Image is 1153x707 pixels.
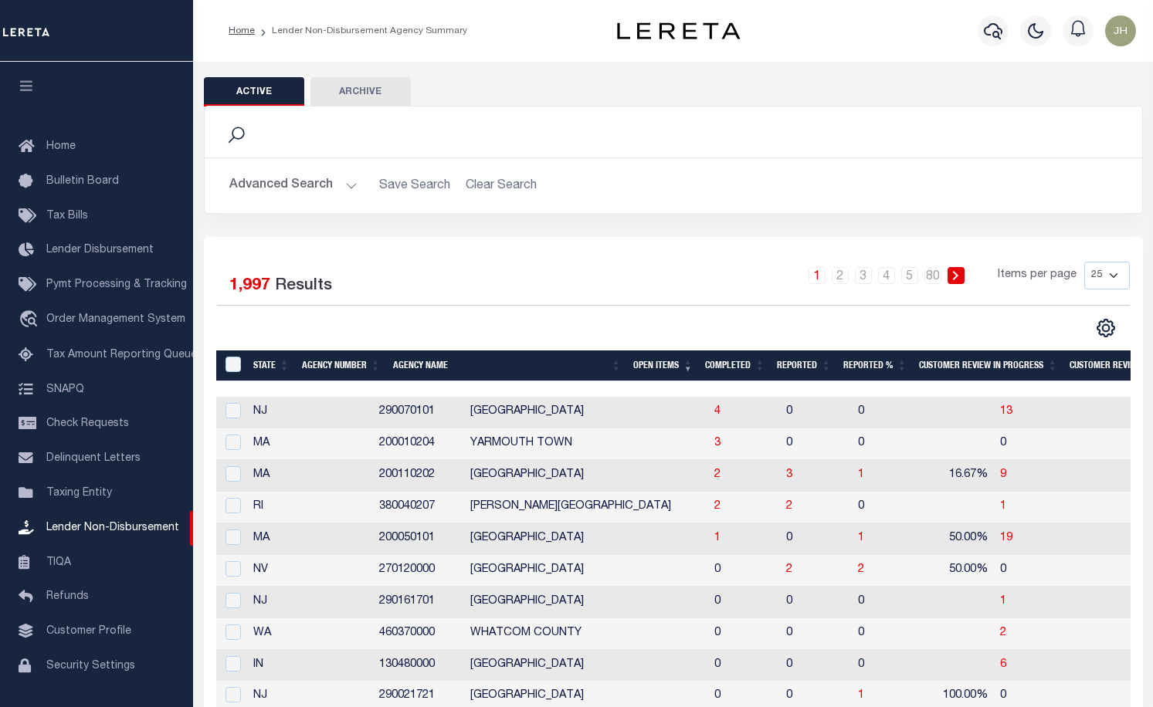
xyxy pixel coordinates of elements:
span: Tax Amount Reporting Queue [46,350,197,360]
td: [PERSON_NAME][GEOGRAPHIC_DATA] [464,492,708,523]
th: Customer Review In Progress: activate to sort column ascending [913,350,1063,382]
button: Advanced Search [229,171,358,201]
a: 1 [858,690,864,701]
a: 5 [901,267,918,284]
a: 2 [786,564,792,575]
a: 1 [809,267,826,284]
span: Home [46,141,76,152]
button: Archive [310,77,411,107]
td: 0 [852,492,918,523]
td: 200010204 [373,428,464,460]
td: 0 [780,618,852,650]
a: 1 [858,469,864,480]
span: TIQA [46,556,71,567]
td: RI [247,492,373,523]
span: Security Settings [46,661,135,671]
td: 290161701 [373,587,464,618]
td: 0 [708,587,780,618]
span: Pymt Processing & Tracking [46,279,187,290]
td: IN [247,650,373,682]
td: [GEOGRAPHIC_DATA] [464,397,708,428]
th: State: activate to sort column ascending [247,350,296,382]
a: 2 [786,501,792,512]
span: Delinquent Letters [46,453,141,464]
td: YARMOUTH TOWN [464,428,708,460]
td: 0 [852,397,918,428]
span: Check Requests [46,418,129,429]
td: 50.00% [918,523,994,555]
td: [GEOGRAPHIC_DATA] [464,460,708,492]
a: 3 [786,469,792,480]
td: 130480000 [373,650,464,682]
a: 1 [1000,501,1006,512]
td: NJ [247,397,373,428]
th: MBACode [216,350,247,382]
a: 13 [1000,406,1012,417]
td: MA [247,460,373,492]
td: [GEOGRAPHIC_DATA] [464,650,708,682]
span: 1,997 [229,278,270,294]
span: Bulletin Board [46,176,119,187]
td: NJ [247,587,373,618]
span: Refunds [46,591,89,602]
td: [GEOGRAPHIC_DATA] [464,587,708,618]
td: MA [247,523,373,555]
span: Lender Disbursement [46,245,154,255]
td: WA [247,618,373,650]
th: Open Items: activate to sort column ascending [627,350,699,382]
td: 0 [852,650,918,682]
a: 4 [878,267,895,284]
span: Customer Profile [46,626,131,637]
a: 1 [1000,596,1006,607]
td: 200050101 [373,523,464,555]
th: Agency Name: activate to sort column ascending [387,350,628,382]
td: 0 [852,587,918,618]
a: 1 [714,533,721,543]
span: Order Management System [46,314,185,325]
a: 2 [714,469,721,480]
td: 0 [708,555,780,587]
td: WHATCOM COUNTY [464,618,708,650]
a: 19 [1000,533,1012,543]
th: Agency Number: activate to sort column ascending [296,350,387,382]
td: [GEOGRAPHIC_DATA] [464,523,708,555]
a: 2 [832,267,849,284]
td: 0 [780,587,852,618]
span: Lender Non-Disbursement [46,523,179,533]
td: 0 [708,650,780,682]
td: 0 [994,428,1145,460]
a: 2 [858,564,864,575]
a: 4 [714,406,721,417]
td: 0 [852,618,918,650]
img: svg+xml;base64,PHN2ZyB4bWxucz0iaHR0cDovL3d3dy53My5vcmcvMjAwMC9zdmciIHBvaW50ZXItZXZlbnRzPSJub25lIi... [1105,15,1136,46]
td: 16.67% [918,460,994,492]
a: 2 [1000,628,1006,638]
td: 0 [994,555,1145,587]
td: 270120000 [373,555,464,587]
span: 6 [1000,659,1006,670]
a: 1 [858,533,864,543]
th: Reported: activate to sort column ascending [771,350,837,382]
td: 50.00% [918,555,994,587]
a: 9 [1000,469,1006,480]
span: Items per page [998,267,1077,284]
span: 3 [714,438,721,448]
td: 460370000 [373,618,464,650]
img: logo-dark.svg [617,22,741,39]
a: 2 [714,501,721,512]
td: 0 [780,523,852,555]
td: 0 [708,618,780,650]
